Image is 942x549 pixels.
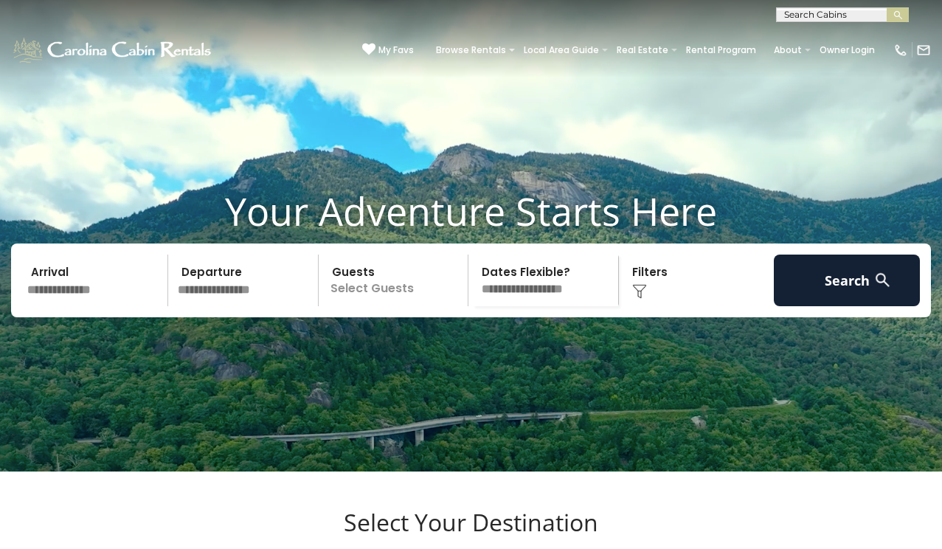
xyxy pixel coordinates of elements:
h1: Your Adventure Starts Here [11,188,931,234]
a: My Favs [362,43,414,58]
img: phone-regular-white.png [893,43,908,58]
a: Local Area Guide [516,40,606,61]
a: Rental Program [679,40,763,61]
img: White-1-1-2.png [11,35,215,65]
a: Real Estate [609,40,676,61]
button: Search [774,255,920,306]
img: filter--v1.png [632,284,647,299]
a: About [766,40,809,61]
p: Select Guests [323,255,468,306]
span: My Favs [378,44,414,57]
img: search-regular-white.png [873,271,892,289]
a: Browse Rentals [429,40,513,61]
img: mail-regular-white.png [916,43,931,58]
a: Owner Login [812,40,882,61]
